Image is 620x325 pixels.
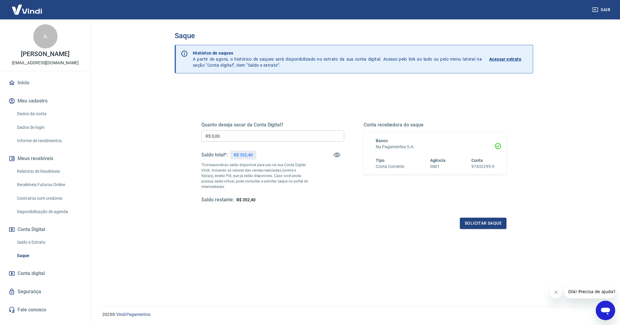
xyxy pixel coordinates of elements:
[376,144,494,150] h6: Nu Pagamentos S.A.
[175,32,533,40] h3: Saque
[12,60,79,66] p: [EMAIL_ADDRESS][DOMAIN_NAME]
[15,192,83,205] a: Contratos com credores
[7,76,83,89] a: Início
[430,163,446,170] h6: 0001
[489,56,521,62] p: Acessar extrato
[15,206,83,218] a: Disponibilização de agenda
[15,165,83,178] a: Relatório de Recebíveis
[489,50,528,68] a: Acessar extrato
[193,50,482,68] p: A partir de agora, o histórico de saques será disponibilizado no extrato da sua conta digital. Ac...
[201,197,234,203] h5: Saldo restante:
[15,108,83,120] a: Dados da conta
[15,236,83,249] a: Saldo e Extrato
[7,0,47,19] img: Vindi
[4,4,51,9] span: Olá! Precisa de ajuda?
[116,312,150,317] a: Vindi Pagamentos
[376,163,404,170] h6: Conta Corrente
[201,162,308,189] p: *Corresponde ao saldo disponível para uso na sua Conta Digital Vindi. Incluindo os valores das ve...
[234,152,253,158] p: R$ 352,40
[430,158,446,163] span: Agência
[376,138,388,143] span: Banco
[15,121,83,134] a: Dados de login
[33,24,58,49] div: A
[236,197,256,202] span: R$ 352,40
[7,285,83,298] a: Segurança
[201,122,344,128] h5: Quanto deseja sacar da Conta Digital?
[596,301,615,320] iframe: Botão para abrir a janela de mensagens
[376,158,384,163] span: Tipo
[7,267,83,280] a: Conta digital
[15,250,83,262] a: Saque
[7,223,83,236] button: Conta Digital
[591,4,613,15] button: Sair
[7,152,83,165] button: Meus recebíveis
[550,286,562,298] iframe: Fechar mensagem
[18,269,45,278] span: Conta digital
[7,94,83,108] button: Meu cadastro
[193,50,482,56] p: Histórico de saques
[21,51,69,57] p: [PERSON_NAME]
[471,163,494,170] h6: 97432295-9
[201,152,228,158] h5: Saldo total*:
[15,135,83,147] a: Informe de rendimentos
[460,218,506,229] button: Solicitar saque
[364,122,506,128] h5: Conta recebedora do saque
[15,179,83,191] a: Recebíveis Futuros Online
[102,311,605,318] p: 2025 ©
[565,285,615,298] iframe: Mensagem da empresa
[471,158,483,163] span: Conta
[7,303,83,317] a: Fale conosco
